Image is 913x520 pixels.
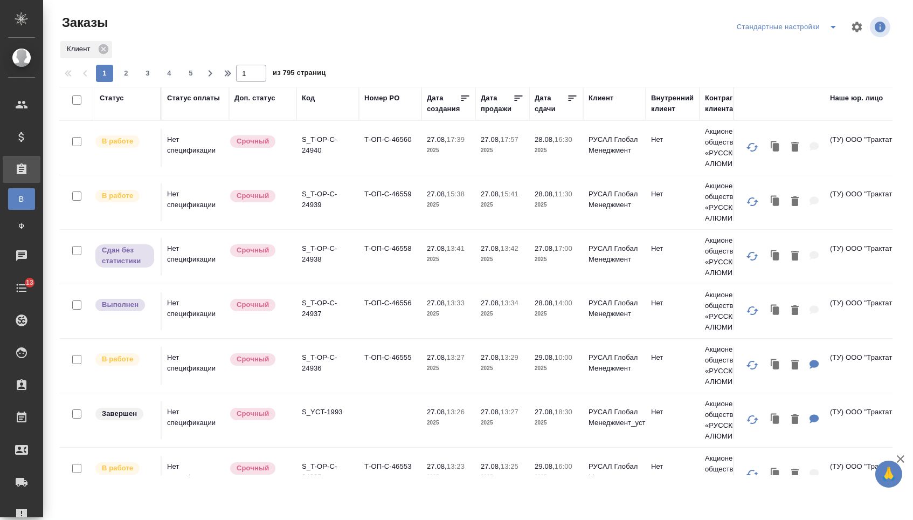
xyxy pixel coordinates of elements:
p: 2025 [535,309,578,319]
button: Клонировать [765,354,786,377]
p: РУСАЛ Глобал Менеджмент [589,243,640,265]
a: Ф [8,215,35,237]
p: 27.08, [535,244,555,252]
p: Срочный [237,463,269,474]
p: Акционерное общество «РУССКИЙ АЛЮМИНИ... [705,453,757,496]
p: Клиент [67,44,94,54]
p: РУСАЛ Глобал Менеджмент [589,189,640,210]
p: Нет [651,189,694,200]
p: РУСАЛ Глобал Менеджмент [589,461,640,483]
p: 27.08, [481,244,501,252]
div: Номер PO [364,93,399,104]
p: 2025 [427,472,470,483]
div: Контрагент клиента [705,93,757,114]
span: Заказы [59,14,108,31]
p: Нет [651,407,694,418]
button: Клонировать [765,300,786,322]
p: Срочный [237,408,269,419]
p: 27.08, [427,135,447,143]
div: Выставляется автоматически, если на указанный объем услуг необходимо больше времени в стандартном... [229,189,291,203]
p: 13:26 [447,408,465,416]
td: Нет спецификации [162,456,229,494]
p: В работе [102,463,133,474]
div: Выставляется автоматически, если на указанный объем услуг необходимо больше времени в стандартном... [229,134,291,149]
button: Обновить [739,407,765,433]
p: 13:42 [501,244,518,252]
p: S_T-OP-C-24936 [302,352,354,374]
p: 27.08, [481,190,501,198]
p: Срочный [237,136,269,147]
p: 17:00 [555,244,572,252]
button: Клонировать [765,191,786,213]
div: Выставляет ПМ после принятия заказа от КМа [94,189,155,203]
p: Нет [651,461,694,472]
td: Т-ОП-С-46560 [359,129,421,167]
p: Акционерное общество «РУССКИЙ АЛЮМИНИ... [705,344,757,387]
div: Внутренний клиент [651,93,694,114]
p: 28.08, [535,135,555,143]
p: Нет [651,134,694,145]
p: Выполнен [102,299,139,310]
button: Удалить [786,300,804,322]
p: 15:38 [447,190,465,198]
div: Выставляется автоматически, если на указанный объем услуг необходимо больше времени в стандартном... [229,461,291,476]
p: 27.08, [427,462,447,470]
td: Нет спецификации [162,183,229,221]
span: 2 [117,68,135,79]
div: Выставляется автоматически, если на указанный объем услуг необходимо больше времени в стандартном... [229,352,291,367]
button: 🙏 [875,461,902,488]
p: 27.08, [535,408,555,416]
div: Код [302,93,315,104]
p: Акционерное общество «РУССКИЙ АЛЮМИНИ... [705,181,757,224]
p: S_T-OP-C-24935 [302,461,354,483]
p: 13:41 [447,244,465,252]
div: Дата создания [427,93,460,114]
span: Посмотреть информацию [870,17,893,37]
button: Клонировать [765,463,786,485]
p: 16:30 [555,135,572,143]
span: 4 [161,68,178,79]
p: Акционерное общество «РУССКИЙ АЛЮМИНИ... [705,399,757,442]
p: В работе [102,354,133,365]
p: 13:34 [501,299,518,307]
div: Выставляет ПМ после принятия заказа от КМа [94,461,155,476]
td: Т-ОП-С-46556 [359,292,421,330]
p: 2025 [481,309,524,319]
a: 13 [3,275,40,302]
div: Выставляет КМ при направлении счета или после выполнения всех работ/сдачи заказа клиенту. Окончат... [94,407,155,421]
p: 15:41 [501,190,518,198]
p: 2025 [481,145,524,156]
p: 28.08, [535,190,555,198]
span: 13 [19,277,40,288]
a: В [8,188,35,210]
p: Срочный [237,190,269,201]
div: Выставляет ПМ после принятия заказа от КМа [94,352,155,367]
div: Дата продажи [481,93,513,114]
p: 10:00 [555,353,572,361]
p: Завершен [102,408,137,419]
button: Удалить [786,136,804,159]
p: РУСАЛ Глобал Менеджмент [589,352,640,374]
button: Обновить [739,298,765,324]
p: В работе [102,190,133,201]
p: 2025 [535,254,578,265]
p: 2025 [481,418,524,428]
p: 2025 [427,145,470,156]
p: РУСАЛ Глобал Менеджмент_уст [589,407,640,428]
p: 2025 [535,418,578,428]
p: 13:27 [501,408,518,416]
p: РУСАЛ Глобал Менеджмент [589,134,640,156]
p: 2025 [481,200,524,210]
button: Удалить [786,354,804,377]
p: 27.08, [427,244,447,252]
p: 2025 [427,200,470,210]
button: Обновить [739,461,765,487]
td: Нет спецификации [162,129,229,167]
p: 27.08, [427,408,447,416]
td: Т-ОП-С-46559 [359,183,421,221]
p: 13:25 [501,462,518,470]
td: Нет спецификации [162,292,229,330]
button: Удалить [786,245,804,268]
div: Выставляется автоматически, если на указанный объем услуг необходимо больше времени в стандартном... [229,243,291,258]
p: 13:29 [501,353,518,361]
